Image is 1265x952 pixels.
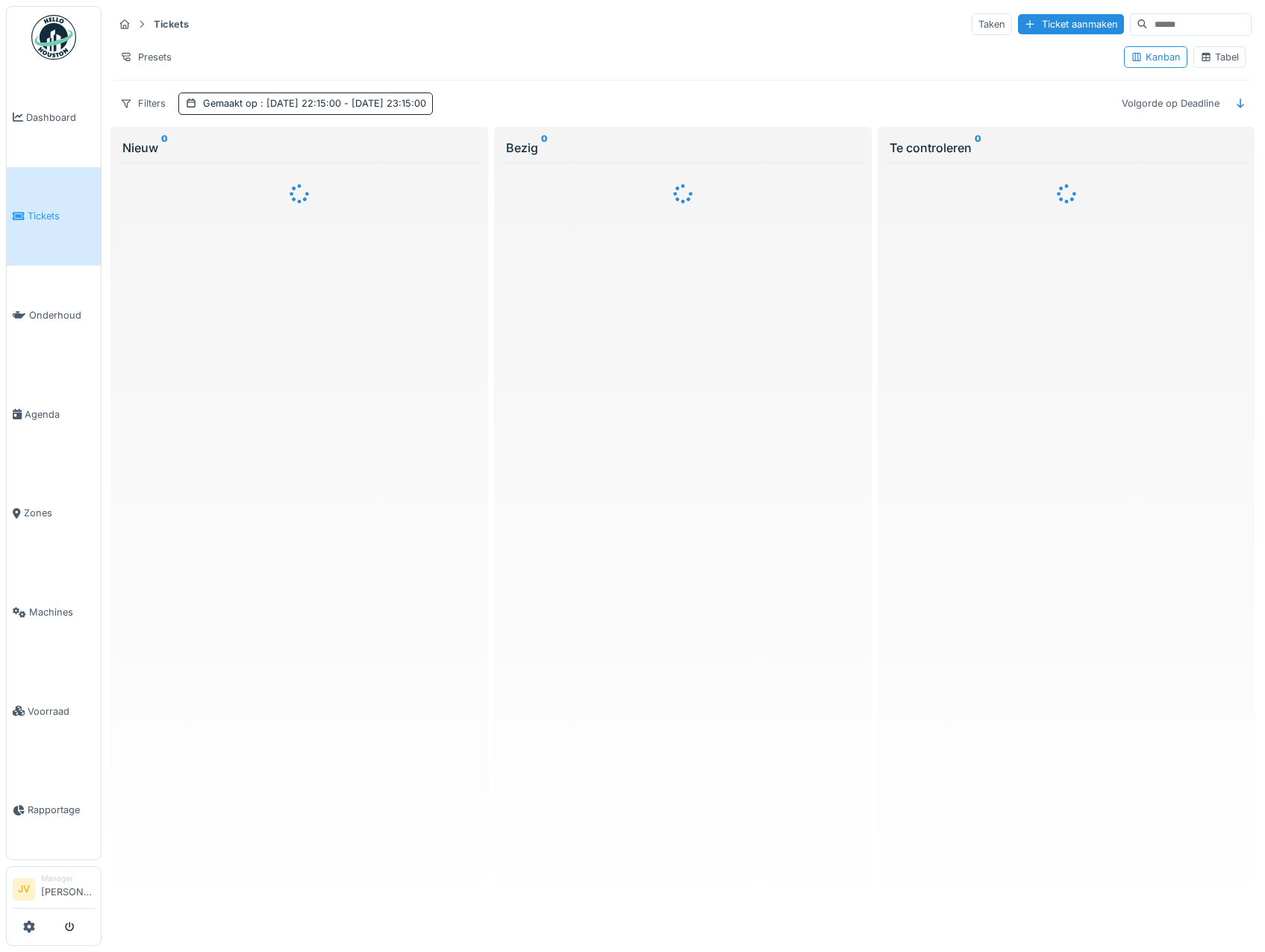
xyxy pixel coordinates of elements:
sup: 0 [975,139,981,157]
li: [PERSON_NAME] [41,873,95,905]
a: Dashboard [7,68,101,167]
div: Manager [41,873,95,884]
a: Voorraad [7,662,101,761]
a: Agenda [7,365,101,464]
div: Ticket aanmaken [1018,14,1124,34]
a: Zones [7,464,101,563]
div: Bezig [506,139,860,157]
div: Nieuw [122,139,476,157]
div: Taken [972,13,1012,35]
div: Presets [113,46,178,68]
span: Rapportage [28,803,95,817]
a: Tickets [7,167,101,266]
div: Filters [113,93,172,114]
span: Zones [24,506,95,520]
span: Voorraad [28,704,95,718]
img: Badge_color-CXgf-gQk.svg [31,15,76,60]
li: JV [13,878,35,901]
span: : [DATE] 22:15:00 - [DATE] 23:15:00 [257,98,426,109]
a: Rapportage [7,761,101,860]
sup: 0 [541,139,548,157]
strong: Tickets [148,17,195,31]
span: Dashboard [26,110,95,125]
span: Onderhoud [29,308,95,322]
div: Te controleren [890,139,1243,157]
sup: 0 [161,139,168,157]
a: Machines [7,563,101,662]
span: Machines [29,605,95,619]
div: Volgorde op Deadline [1115,93,1226,114]
a: JV Manager[PERSON_NAME] [13,873,95,909]
span: Tickets [28,209,95,223]
div: Tabel [1200,50,1239,64]
div: Gemaakt op [203,96,426,110]
span: Agenda [25,407,95,422]
a: Onderhoud [7,266,101,365]
div: Kanban [1131,50,1181,64]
